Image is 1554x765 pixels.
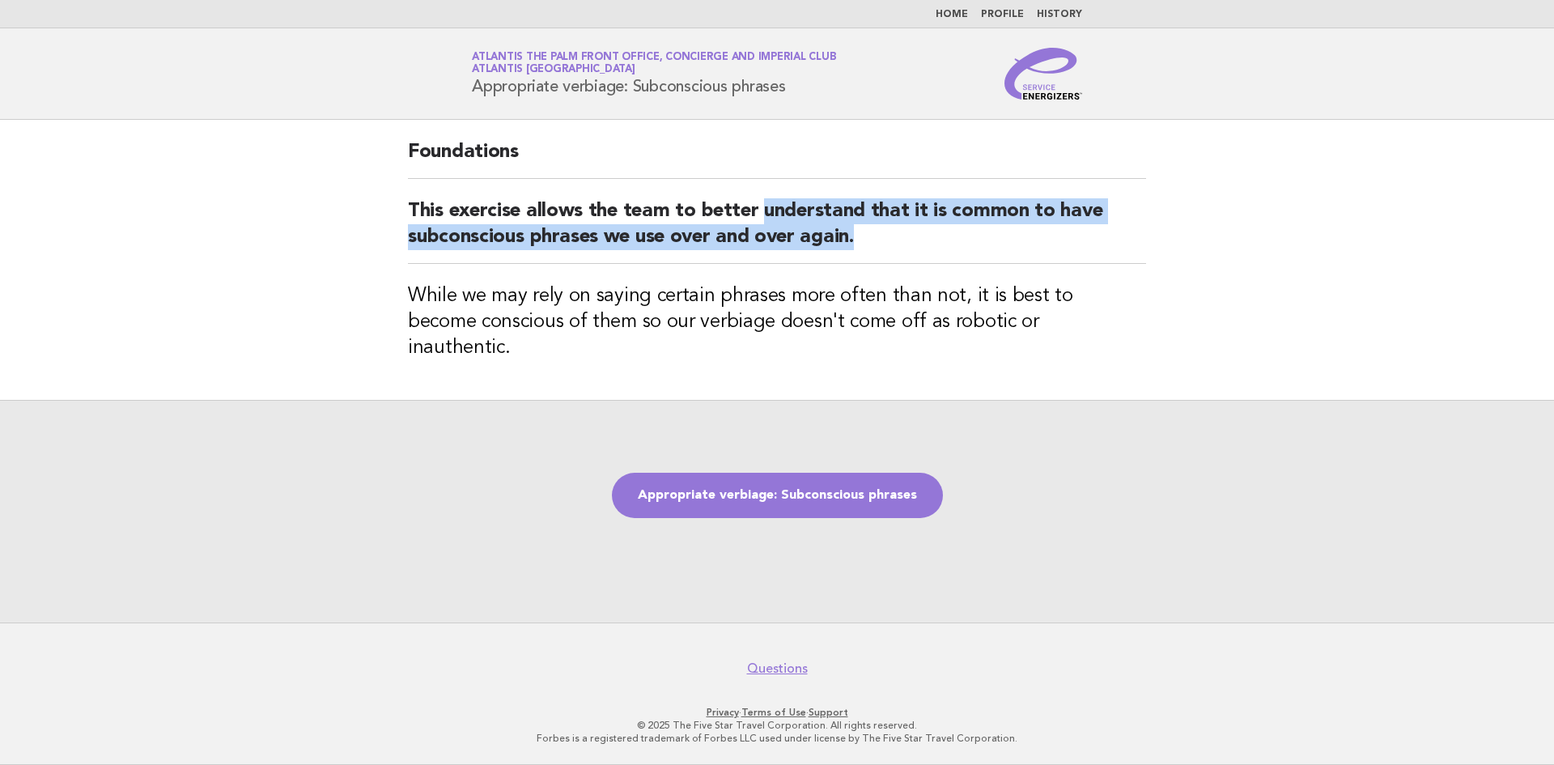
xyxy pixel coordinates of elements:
p: © 2025 The Five Star Travel Corporation. All rights reserved. [282,719,1272,732]
p: Forbes is a registered trademark of Forbes LLC used under license by The Five Star Travel Corpora... [282,732,1272,745]
h2: This exercise allows the team to better understand that it is common to have subconscious phrases... [408,198,1146,264]
span: Atlantis [GEOGRAPHIC_DATA] [472,65,635,75]
a: Support [809,707,848,718]
a: Privacy [707,707,739,718]
p: · · [282,706,1272,719]
a: Atlantis The Palm Front Office, Concierge and Imperial ClubAtlantis [GEOGRAPHIC_DATA] [472,52,836,74]
a: Profile [981,10,1024,19]
h2: Foundations [408,139,1146,179]
a: History [1037,10,1082,19]
img: Service Energizers [1004,48,1082,100]
h1: Appropriate verbiage: Subconscious phrases [472,53,836,95]
h3: While we may rely on saying certain phrases more often than not, it is best to become conscious o... [408,283,1146,361]
a: Appropriate verbiage: Subconscious phrases [612,473,943,518]
a: Home [936,10,968,19]
a: Terms of Use [741,707,806,718]
a: Questions [747,661,808,677]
